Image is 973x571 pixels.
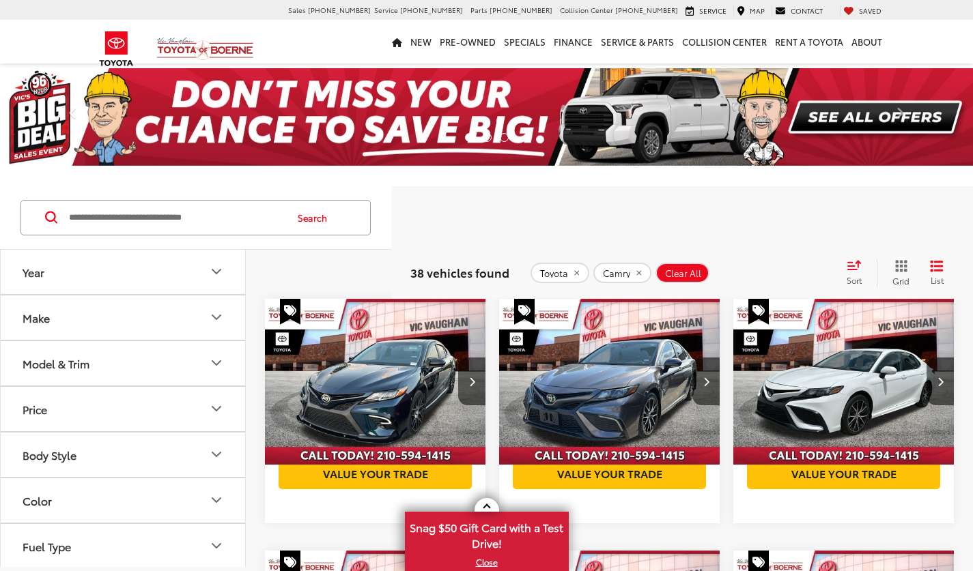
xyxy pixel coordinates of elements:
[1,433,246,477] button: Body StyleBody Style
[156,37,254,61] img: Vic Vaughan Toyota of Boerne
[388,20,406,63] a: Home
[406,20,436,63] a: New
[280,299,300,325] span: Special
[615,5,678,15] span: [PHONE_NUMBER]
[560,5,613,15] span: Collision Center
[665,267,701,278] span: Clear All
[500,20,550,63] a: Specials
[288,5,306,15] span: Sales
[208,400,225,417] div: Price
[498,299,721,465] a: 2023 Toyota Camry SE2023 Toyota Camry SE2023 Toyota Camry SE2023 Toyota Camry SE
[374,5,398,15] span: Service
[540,267,568,278] span: Toyota
[748,299,769,325] span: Special
[550,20,597,63] a: Finance
[208,309,225,325] div: Make
[892,275,909,287] span: Grid
[91,27,142,71] img: Toyota
[750,5,765,16] span: Map
[264,299,487,465] a: 2018 Toyota Camry SE2018 Toyota Camry SE2018 Toyota Camry SE2018 Toyota Camry SE
[733,299,955,465] a: 2023 Toyota Camry SE2023 Toyota Camry SE2023 Toyota Camry SE2023 Toyota Camry SE
[490,5,552,15] span: [PHONE_NUMBER]
[23,357,89,370] div: Model & Trim
[498,299,721,466] img: 2023 Toyota Camry SE
[208,538,225,554] div: Fuel Type
[68,201,285,234] input: Search by Make, Model, or Keyword
[678,20,771,63] a: Collision Center
[531,263,589,283] button: remove Toyota
[1,478,246,523] button: ColorColor
[436,20,500,63] a: Pre-Owned
[23,540,71,553] div: Fuel Type
[920,259,954,287] button: List View
[23,448,76,461] div: Body Style
[1,341,246,385] button: Model & TrimModel & Trim
[208,263,225,280] div: Year
[1,524,246,568] button: Fuel TypeFuel Type
[1,295,246,340] button: MakeMake
[208,446,225,463] div: Body Style
[859,5,882,16] span: Saved
[682,5,730,16] a: Service
[208,355,225,371] div: Model & Trim
[264,299,487,465] div: 2018 Toyota Camry SE 0
[877,259,920,287] button: Grid View
[930,274,944,286] span: List
[23,311,50,324] div: Make
[603,267,630,278] span: Camry
[655,263,709,283] button: Clear All
[23,402,47,415] div: Price
[1,250,246,294] button: YearYear
[791,5,823,16] span: Contact
[840,5,885,16] a: My Saved Vehicles
[410,264,509,280] span: 38 vehicles found
[733,5,768,16] a: Map
[470,5,488,15] span: Parts
[498,299,721,465] div: 2023 Toyota Camry SE 0
[927,357,954,405] button: Next image
[593,263,651,283] button: remove Camry
[208,492,225,508] div: Color
[772,5,826,16] a: Contact
[847,274,862,286] span: Sort
[285,201,347,235] button: Search
[406,513,567,555] span: Snag $50 Gift Card with a Test Drive!
[23,265,44,278] div: Year
[597,20,678,63] a: Service & Parts: Opens in a new tab
[840,259,877,287] button: Select sort value
[458,357,485,405] button: Next image
[514,299,535,325] span: Special
[308,5,371,15] span: [PHONE_NUMBER]
[847,20,886,63] a: About
[733,299,955,465] div: 2023 Toyota Camry SE 0
[771,20,847,63] a: Rent a Toyota
[692,357,720,405] button: Next image
[699,5,727,16] span: Service
[400,5,463,15] span: [PHONE_NUMBER]
[23,494,52,507] div: Color
[1,387,246,431] button: PricePrice
[733,299,955,466] img: 2023 Toyota Camry SE
[264,299,487,466] img: 2018 Toyota Camry SE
